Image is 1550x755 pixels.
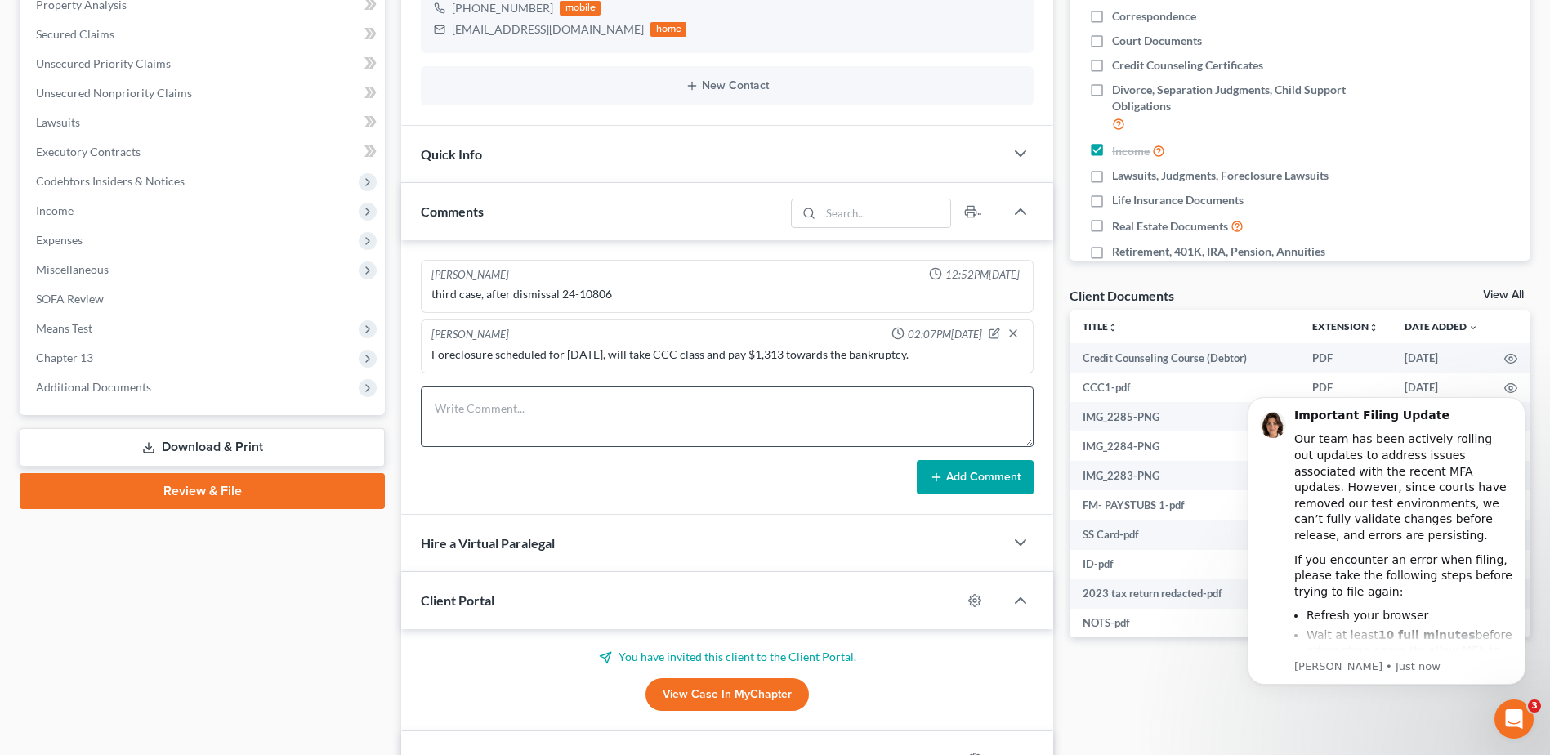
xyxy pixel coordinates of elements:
div: [EMAIL_ADDRESS][DOMAIN_NAME] [452,21,644,38]
a: Secured Claims [23,20,385,49]
span: Quick Info [421,146,482,162]
span: Comments [421,203,484,219]
td: NOTS-pdf [1070,609,1299,638]
span: Chapter 13 [36,351,93,364]
span: Lawsuits, Judgments, Foreclosure Lawsuits [1112,168,1329,184]
span: Additional Documents [36,380,151,394]
div: [PERSON_NAME] [431,267,509,283]
td: SS Card-pdf [1070,520,1299,549]
td: 2023 tax return redacted-pdf [1070,579,1299,609]
td: IMG_2285-PNG [1070,402,1299,431]
span: Unsecured Priority Claims [36,56,171,70]
a: Download & Print [20,428,385,467]
button: New Contact [434,79,1021,92]
td: CCC1-pdf [1070,373,1299,402]
td: PDF [1299,373,1391,402]
a: Titleunfold_more [1083,320,1118,333]
span: Correspondence [1112,8,1196,25]
span: Miscellaneous [36,262,109,276]
button: Add Comment [917,460,1034,494]
i: expand_more [1468,323,1478,333]
a: Date Added expand_more [1405,320,1478,333]
iframe: Intercom live chat [1494,699,1534,739]
span: Income [36,203,74,217]
td: IMG_2284-PNG [1070,431,1299,461]
a: Review & File [20,473,385,509]
div: home [650,22,686,37]
span: Income [1112,143,1150,159]
span: Life Insurance Documents [1112,192,1244,208]
iframe: Intercom notifications message [1223,377,1550,747]
span: Lawsuits [36,115,80,129]
a: Executory Contracts [23,137,385,167]
span: 3 [1528,699,1541,713]
span: Retirement, 401K, IRA, Pension, Annuities [1112,243,1325,260]
span: Codebtors Insiders & Notices [36,174,185,188]
div: third case, after dismissal 24-10806 [431,286,1023,302]
span: Client Portal [421,592,494,608]
a: View Case in MyChapter [645,678,809,711]
td: FM- PAYSTUBS 1-pdf [1070,490,1299,520]
span: Means Test [36,321,92,335]
a: View All [1483,289,1524,301]
p: You have invited this client to the Client Portal. [421,649,1034,665]
span: SOFA Review [36,292,104,306]
a: Unsecured Priority Claims [23,49,385,78]
i: unfold_more [1369,323,1378,333]
a: Unsecured Nonpriority Claims [23,78,385,108]
span: Court Documents [1112,33,1202,49]
td: ID-pdf [1070,550,1299,579]
div: mobile [560,1,601,16]
td: Credit Counseling Course (Debtor) [1070,343,1299,373]
span: Real Estate Documents [1112,218,1228,235]
span: Expenses [36,233,83,247]
span: Hire a Virtual Paralegal [421,535,555,551]
div: Client Documents [1070,287,1174,304]
div: Foreclosure scheduled for [DATE], will take CCC class and pay $1,313 towards the bankruptcy. [431,346,1023,363]
a: Lawsuits [23,108,385,137]
a: Extensionunfold_more [1312,320,1378,333]
div: [PERSON_NAME] [431,327,509,343]
span: Credit Counseling Certificates [1112,57,1263,74]
span: Divorce, Separation Judgments, Child Support Obligations [1112,82,1401,114]
span: Executory Contracts [36,145,141,159]
td: [DATE] [1391,373,1491,402]
td: PDF [1299,343,1391,373]
a: SOFA Review [23,284,385,314]
span: 02:07PM[DATE] [908,327,982,342]
td: IMG_2283-PNG [1070,461,1299,490]
span: Unsecured Nonpriority Claims [36,86,192,100]
input: Search... [820,199,950,227]
td: [DATE] [1391,343,1491,373]
span: Secured Claims [36,27,114,41]
i: unfold_more [1108,323,1118,333]
span: 12:52PM[DATE] [945,267,1020,283]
